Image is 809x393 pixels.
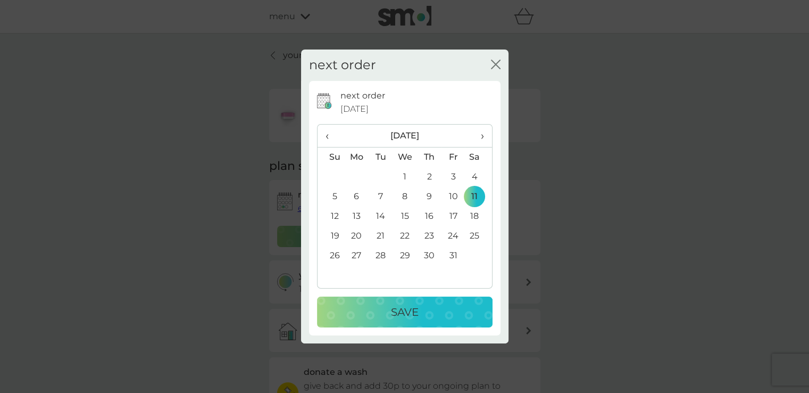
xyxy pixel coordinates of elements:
td: 11 [465,187,491,207]
td: 18 [465,207,491,226]
td: 3 [441,167,465,187]
td: 24 [441,226,465,246]
th: Fr [441,147,465,167]
th: Sa [465,147,491,167]
span: › [473,125,483,147]
h2: next order [309,58,376,73]
th: Mo [345,147,369,167]
td: 25 [465,226,491,246]
td: 17 [441,207,465,226]
td: 13 [345,207,369,226]
td: 5 [318,187,345,207]
td: 9 [417,187,441,207]
td: 28 [369,246,393,266]
td: 14 [369,207,393,226]
th: Su [318,147,345,167]
td: 4 [465,167,491,187]
th: [DATE] [345,125,465,148]
button: close [491,60,501,71]
td: 30 [417,246,441,266]
p: next order [340,89,385,103]
td: 1 [393,167,417,187]
button: Save [317,297,493,327]
td: 15 [393,207,417,226]
p: Save [391,304,419,321]
td: 16 [417,207,441,226]
td: 29 [393,246,417,266]
td: 20 [345,226,369,246]
td: 2 [417,167,441,187]
th: Th [417,147,441,167]
td: 27 [345,246,369,266]
td: 26 [318,246,345,266]
span: ‹ [326,125,337,147]
td: 10 [441,187,465,207]
td: 23 [417,226,441,246]
td: 12 [318,207,345,226]
td: 6 [345,187,369,207]
span: [DATE] [340,102,369,116]
td: 8 [393,187,417,207]
th: We [393,147,417,167]
td: 21 [369,226,393,246]
th: Tu [369,147,393,167]
td: 31 [441,246,465,266]
td: 22 [393,226,417,246]
td: 19 [318,226,345,246]
td: 7 [369,187,393,207]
